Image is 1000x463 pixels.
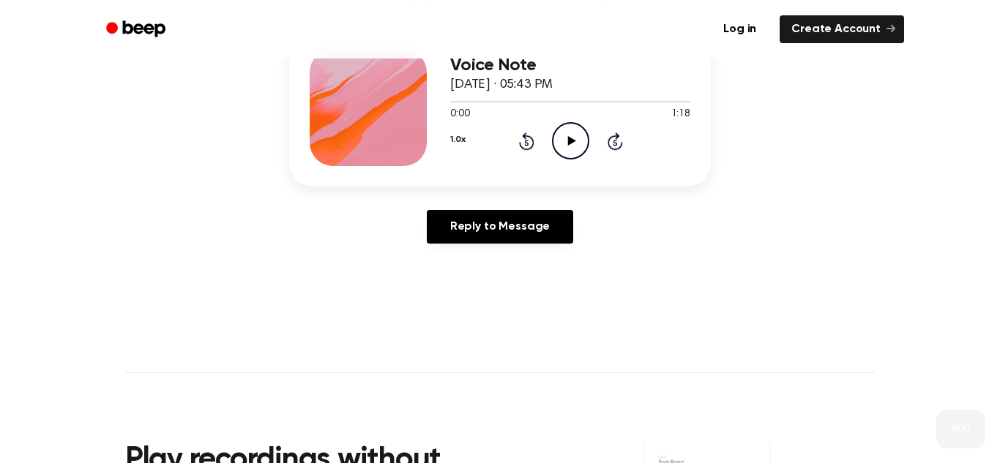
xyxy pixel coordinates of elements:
[96,15,179,44] a: Beep
[671,107,690,122] span: 1:18
[450,127,465,152] button: 1.0x
[780,15,904,43] a: Create Account
[709,12,771,46] a: Log in
[450,56,690,75] h3: Voice Note
[450,78,553,91] span: [DATE] · 05:43 PM
[427,210,573,244] a: Reply to Message
[450,107,469,122] span: 0:00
